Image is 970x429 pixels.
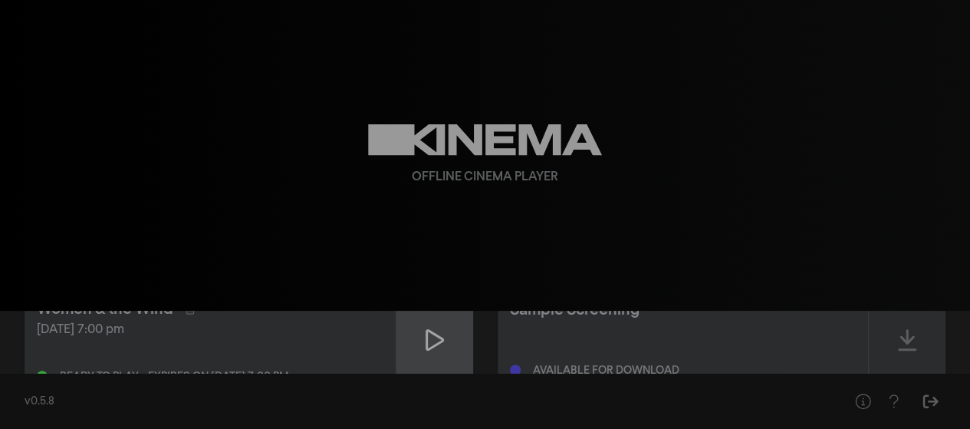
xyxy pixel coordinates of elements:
button: Help [878,386,909,417]
div: Available for download [533,365,679,376]
div: Offline Cinema Player [412,168,558,186]
div: Ready to play - expires on [DATE] 7:00 pm [60,371,288,382]
div: [DATE] 7:00 pm [37,321,383,339]
div: v0.5.8 [25,394,817,410]
button: Help [847,386,878,417]
button: Sign Out [915,386,945,417]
